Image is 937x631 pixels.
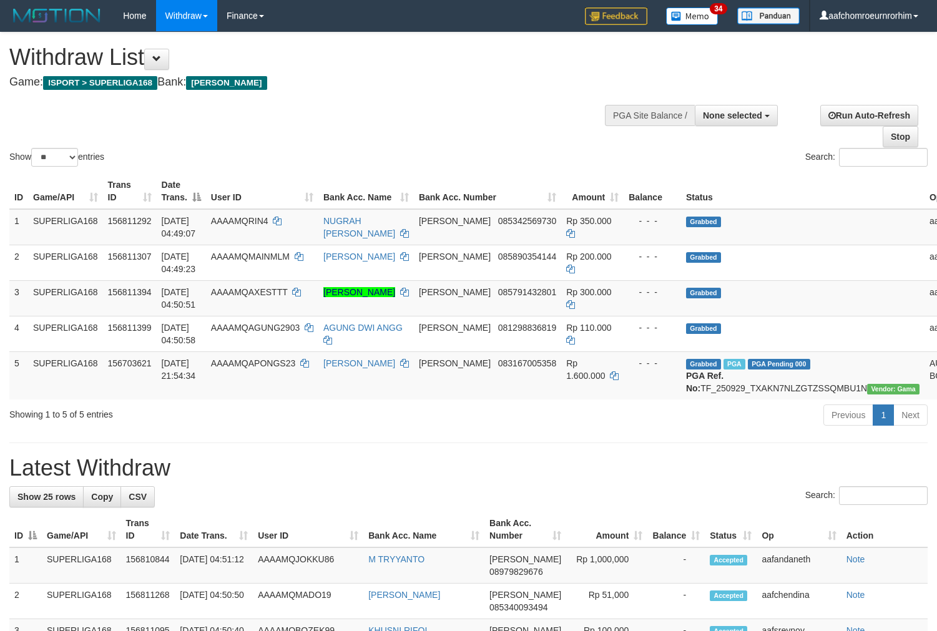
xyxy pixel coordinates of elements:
[28,245,103,280] td: SUPERLIGA168
[206,174,318,209] th: User ID: activate to sort column ascending
[17,492,76,502] span: Show 25 rows
[841,512,928,547] th: Action
[211,323,300,333] span: AAAAMQAGUNG2903
[31,148,78,167] select: Showentries
[368,590,440,600] a: [PERSON_NAME]
[647,547,705,584] td: -
[42,547,121,584] td: SUPERLIGA168
[42,584,121,619] td: SUPERLIGA168
[686,288,721,298] span: Grabbed
[498,252,556,262] span: Copy 085890354144 to clipboard
[624,174,681,209] th: Balance
[823,404,873,426] a: Previous
[9,316,28,351] td: 4
[103,174,157,209] th: Trans ID: activate to sort column ascending
[318,174,414,209] th: Bank Acc. Name: activate to sort column ascending
[846,590,865,600] a: Note
[28,209,103,245] td: SUPERLIGA168
[566,358,605,381] span: Rp 1.600.000
[253,512,363,547] th: User ID: activate to sort column ascending
[120,486,155,507] a: CSV
[498,323,556,333] span: Copy 081298836819 to clipboard
[703,110,762,120] span: None selected
[9,45,612,70] h1: Withdraw List
[28,174,103,209] th: Game/API: activate to sort column ascending
[629,215,676,227] div: - - -
[710,590,747,601] span: Accepted
[28,351,103,399] td: SUPERLIGA168
[629,357,676,369] div: - - -
[686,217,721,227] span: Grabbed
[757,512,841,547] th: Op: activate to sort column ascending
[162,287,196,310] span: [DATE] 04:50:51
[9,174,28,209] th: ID
[368,554,424,564] a: M TRYYANTO
[566,323,611,333] span: Rp 110.000
[121,547,175,584] td: 156810844
[323,252,395,262] a: [PERSON_NAME]
[9,486,84,507] a: Show 25 rows
[323,323,403,333] a: AGUNG DWI ANGG
[839,486,928,505] input: Search:
[9,547,42,584] td: 1
[9,512,42,547] th: ID: activate to sort column descending
[108,252,152,262] span: 156811307
[91,492,113,502] span: Copy
[647,512,705,547] th: Balance: activate to sort column ascending
[108,358,152,368] span: 156703621
[28,280,103,316] td: SUPERLIGA168
[211,252,290,262] span: AAAAMQMAINMLM
[757,584,841,619] td: aafchendina
[253,547,363,584] td: AAAAMQJOKKU86
[839,148,928,167] input: Search:
[414,174,561,209] th: Bank Acc. Number: activate to sort column ascending
[9,6,104,25] img: MOTION_logo.png
[323,287,395,297] a: [PERSON_NAME]
[162,252,196,274] span: [DATE] 04:49:23
[253,584,363,619] td: AAAAMQMADO19
[820,105,918,126] a: Run Auto-Refresh
[419,323,491,333] span: [PERSON_NAME]
[9,209,28,245] td: 1
[108,323,152,333] span: 156811399
[28,316,103,351] td: SUPERLIGA168
[686,359,721,369] span: Grabbed
[561,174,624,209] th: Amount: activate to sort column ascending
[186,76,267,90] span: [PERSON_NAME]
[9,76,612,89] h4: Game: Bank:
[566,252,611,262] span: Rp 200.000
[108,287,152,297] span: 156811394
[211,287,288,297] span: AAAAMQAXESTTT
[498,216,556,226] span: Copy 085342569730 to clipboard
[647,584,705,619] td: -
[893,404,928,426] a: Next
[498,287,556,297] span: Copy 085791432801 to clipboard
[566,216,611,226] span: Rp 350.000
[489,602,547,612] span: Copy 085340093494 to clipboard
[484,512,566,547] th: Bank Acc. Number: activate to sort column ascending
[705,512,757,547] th: Status: activate to sort column ascending
[157,174,206,209] th: Date Trans.: activate to sort column descending
[710,3,727,14] span: 34
[121,584,175,619] td: 156811268
[710,555,747,565] span: Accepted
[686,252,721,263] span: Grabbed
[211,216,268,226] span: AAAAMQRIN4
[162,358,196,381] span: [DATE] 21:54:34
[9,245,28,280] td: 2
[129,492,147,502] span: CSV
[724,359,745,369] span: Marked by aafchhiseyha
[489,567,543,577] span: Copy 08979829676 to clipboard
[629,286,676,298] div: - - -
[686,371,724,393] b: PGA Ref. No:
[666,7,719,25] img: Button%20Memo.svg
[162,323,196,345] span: [DATE] 04:50:58
[873,404,894,426] a: 1
[757,547,841,584] td: aafandaneth
[175,584,253,619] td: [DATE] 04:50:50
[9,148,104,167] label: Show entries
[9,351,28,399] td: 5
[175,547,253,584] td: [DATE] 04:51:12
[566,547,647,584] td: Rp 1,000,000
[363,512,484,547] th: Bank Acc. Name: activate to sort column ascending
